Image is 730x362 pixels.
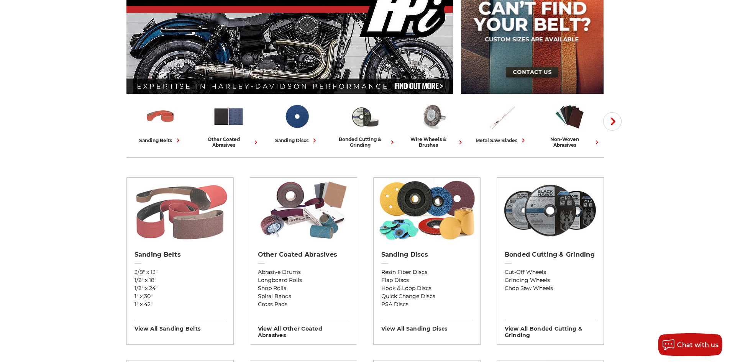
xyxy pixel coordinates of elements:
[500,178,600,243] img: Bonded Cutting & Grinding
[258,276,349,284] a: Longboard Rolls
[658,333,722,356] button: Chat with us
[486,101,517,133] img: Metal Saw Blades
[135,320,226,332] h3: View All sanding belts
[135,300,226,308] a: 1" x 42"
[603,112,622,131] button: Next
[505,320,596,339] h3: View All bonded cutting & grinding
[381,251,472,259] h2: Sanding Discs
[275,136,318,144] div: sanding discs
[135,292,226,300] a: 1" x 30"
[258,300,349,308] a: Cross Pads
[381,276,472,284] a: Flap Discs
[135,268,226,276] a: 3/8" x 13"
[254,178,353,243] img: Other Coated Abrasives
[554,101,586,133] img: Non-woven Abrasives
[539,101,601,148] a: non-woven abrasives
[417,101,449,133] img: Wire Wheels & Brushes
[135,276,226,284] a: 1/2" x 18"
[258,251,349,259] h2: Other Coated Abrasives
[505,284,596,292] a: Chop Saw Wheels
[258,292,349,300] a: Spiral Bands
[476,136,527,144] div: metal saw blades
[377,178,476,243] img: Sanding Discs
[505,268,596,276] a: Cut-Off Wheels
[130,178,230,243] img: Sanding Belts
[130,101,192,144] a: sanding belts
[135,284,226,292] a: 1/2" x 24"
[281,101,313,133] img: Sanding Discs
[258,268,349,276] a: Abrasive Drums
[266,101,328,144] a: sanding discs
[139,136,182,144] div: sanding belts
[677,341,719,349] span: Chat with us
[213,101,244,133] img: Other Coated Abrasives
[381,268,472,276] a: Resin Fiber Discs
[402,101,464,148] a: wire wheels & brushes
[135,251,226,259] h2: Sanding Belts
[349,101,381,133] img: Bonded Cutting & Grinding
[258,284,349,292] a: Shop Rolls
[539,136,601,148] div: non-woven abrasives
[381,300,472,308] a: PSA Discs
[505,251,596,259] h2: Bonded Cutting & Grinding
[381,320,472,332] h3: View All sanding discs
[381,292,472,300] a: Quick Change Discs
[198,136,260,148] div: other coated abrasives
[381,284,472,292] a: Hook & Loop Discs
[334,136,396,148] div: bonded cutting & grinding
[505,276,596,284] a: Grinding Wheels
[471,101,533,144] a: metal saw blades
[258,320,349,339] h3: View All other coated abrasives
[198,101,260,148] a: other coated abrasives
[144,101,176,133] img: Sanding Belts
[402,136,464,148] div: wire wheels & brushes
[334,101,396,148] a: bonded cutting & grinding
